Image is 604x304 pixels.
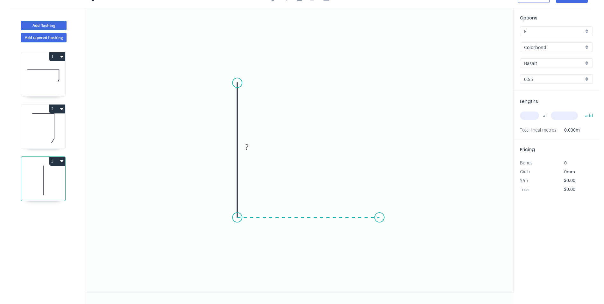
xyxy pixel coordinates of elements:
button: add [582,110,597,121]
button: Add flashing [21,21,67,30]
button: Add tapered flashing [21,33,67,42]
button: 3 [49,157,65,166]
input: Material [524,44,584,51]
input: Thickness [524,76,584,83]
button: 1 [49,52,65,61]
span: 0.000m [557,126,580,134]
span: 0 [564,160,567,166]
tspan: ? [245,142,248,152]
span: Pricing [520,146,535,153]
span: Options [520,15,537,21]
input: Price level [524,28,584,35]
span: Total lineal metres [520,126,557,134]
span: at [543,111,547,120]
span: Girth [520,169,530,175]
span: 0mm [564,169,575,175]
span: Lengths [520,98,538,105]
span: $/m [520,177,528,184]
input: Colour [524,60,584,67]
span: Bends [520,160,533,166]
svg: 0 [86,8,513,292]
span: Total [520,186,529,192]
button: 2 [49,105,65,113]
